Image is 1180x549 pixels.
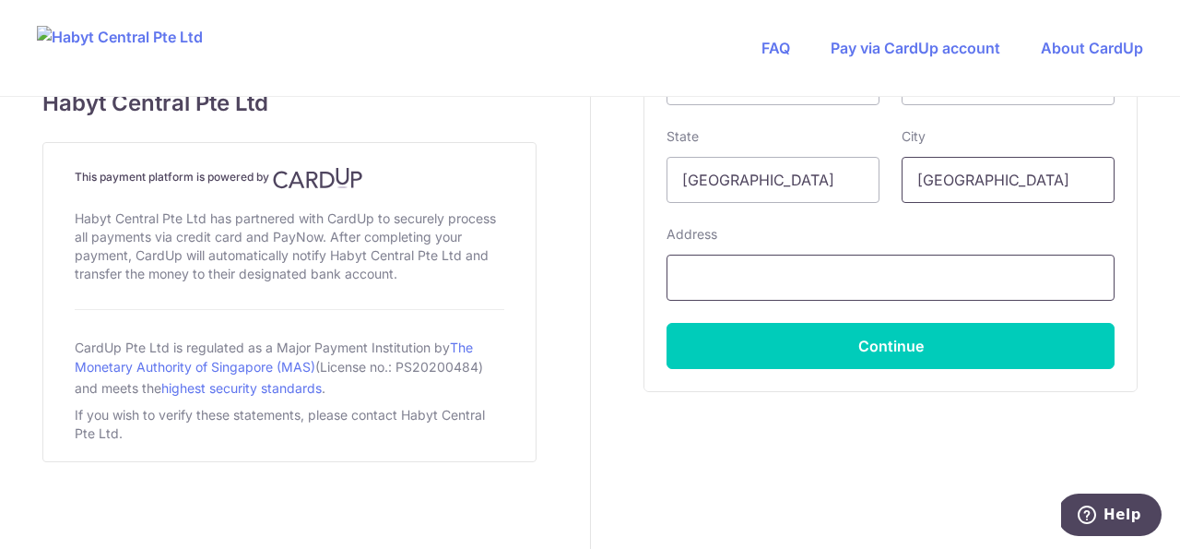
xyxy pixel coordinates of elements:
span: Habyt Central Pte Ltd [42,87,537,120]
h4: This payment platform is powered by [75,167,504,189]
div: Habyt Central Pte Ltd has partnered with CardUp to securely process all payments via credit card ... [75,206,504,287]
button: Continue [667,323,1115,369]
div: CardUp Pte Ltd is regulated as a Major Payment Institution by (License no.: PS20200484) and meets... [75,332,504,402]
label: Address [667,225,717,244]
a: highest security standards [161,380,322,396]
div: If you wish to verify these statements, please contact Habyt Central Pte Ltd. [75,402,504,447]
label: State [667,127,699,146]
a: Pay via CardUp account [831,39,1000,57]
a: About CardUp [1041,39,1143,57]
label: City [902,127,926,146]
iframe: Opens a widget where you can find more information [1061,494,1162,540]
img: CardUp [273,167,363,189]
a: FAQ [761,39,790,57]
